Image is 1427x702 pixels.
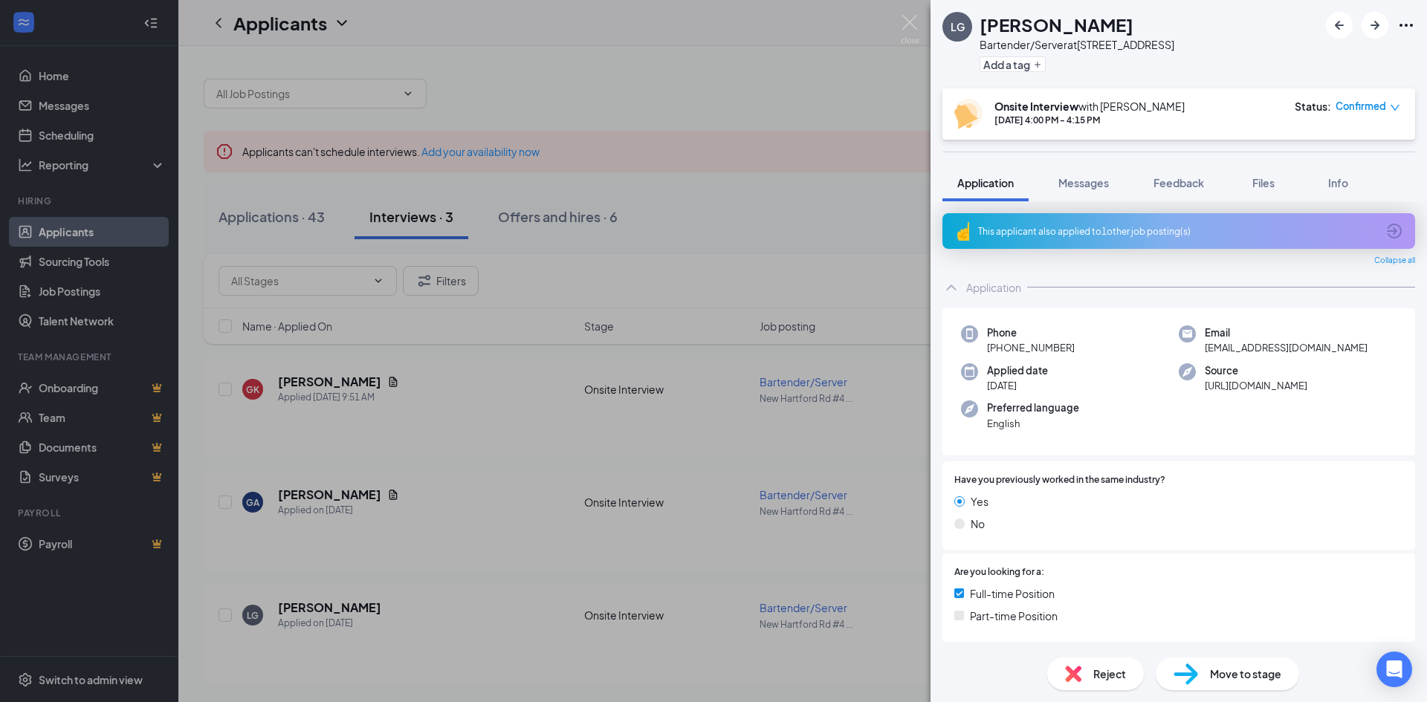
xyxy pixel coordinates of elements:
button: ArrowRight [1362,12,1388,39]
span: Confirmed [1336,99,1386,114]
span: Application [957,176,1014,189]
div: [DATE] 4:00 PM - 4:15 PM [994,114,1185,126]
div: This applicant also applied to 1 other job posting(s) [978,225,1376,238]
span: Feedback [1153,176,1204,189]
span: Collapse all [1374,255,1415,267]
span: [URL][DOMAIN_NAME] [1205,378,1307,393]
span: Part-time Position [970,608,1058,624]
div: LG [951,19,965,34]
span: Applied date [987,363,1048,378]
svg: ChevronUp [942,279,960,296]
span: Move to stage [1210,666,1281,682]
svg: Ellipses [1397,16,1415,34]
span: Preferred language [987,400,1079,415]
div: with [PERSON_NAME] [994,99,1185,114]
span: Files [1252,176,1275,189]
span: [EMAIL_ADDRESS][DOMAIN_NAME] [1205,340,1368,355]
b: Onsite Interview [994,100,1078,113]
svg: ArrowRight [1366,16,1384,34]
span: [PHONE_NUMBER] [987,340,1075,355]
span: No [971,516,985,532]
span: English [987,416,1079,431]
span: Reject [1093,666,1126,682]
div: Status : [1295,99,1331,114]
button: ArrowLeftNew [1326,12,1353,39]
svg: Plus [1033,60,1042,69]
div: Open Intercom Messenger [1376,651,1412,687]
span: down [1390,103,1400,113]
div: Application [966,280,1021,295]
span: Phone [987,325,1075,340]
span: [DATE] [987,378,1048,393]
div: Bartender/Server at [STREET_ADDRESS] [980,37,1174,52]
span: Email [1205,325,1368,340]
span: Source [1205,363,1307,378]
span: Full-time Position [970,585,1055,602]
span: Messages [1058,176,1109,189]
span: Have you previously worked in the same industry? [954,473,1165,487]
span: Yes [971,493,988,510]
span: Info [1328,176,1348,189]
h1: [PERSON_NAME] [980,12,1133,37]
svg: ArrowLeftNew [1330,16,1348,34]
button: PlusAdd a tag [980,56,1046,72]
span: Are you looking for a: [954,565,1044,579]
svg: ArrowCircle [1385,222,1403,240]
